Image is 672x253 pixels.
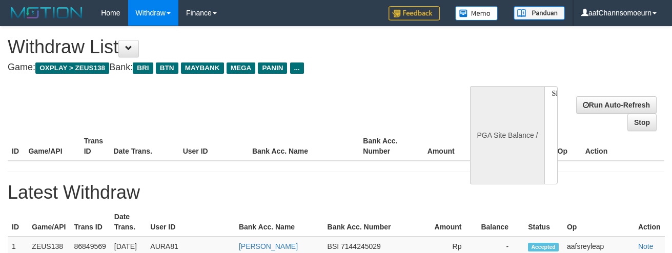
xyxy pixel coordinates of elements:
[477,207,524,237] th: Balance
[8,5,86,20] img: MOTION_logo.png
[415,132,470,161] th: Amount
[514,6,565,20] img: panduan.png
[181,62,224,74] span: MAYBANK
[28,207,70,237] th: Game/API
[359,132,414,161] th: Bank Acc. Number
[323,207,422,237] th: Bank Acc. Number
[421,207,477,237] th: Amount
[133,62,153,74] span: BRI
[455,6,498,20] img: Button%20Memo.svg
[24,132,79,161] th: Game/API
[627,114,657,131] a: Stop
[389,6,440,20] img: Feedback.jpg
[258,62,287,74] span: PANIN
[80,132,110,161] th: Trans ID
[554,132,581,161] th: Op
[528,243,559,251] span: Accepted
[8,37,438,57] h1: Withdraw List
[581,132,664,161] th: Action
[227,62,256,74] span: MEGA
[109,132,178,161] th: Date Trans.
[563,207,634,237] th: Op
[470,86,544,184] div: PGA Site Balance /
[638,242,654,250] a: Note
[179,132,248,161] th: User ID
[8,207,28,237] th: ID
[341,242,381,250] span: 7144245029
[35,62,109,74] span: OXPLAY > ZEUS138
[239,242,298,250] a: [PERSON_NAME]
[8,132,24,161] th: ID
[328,242,339,250] span: BSI
[290,62,304,74] span: ...
[634,207,665,237] th: Action
[576,96,657,114] a: Run Auto-Refresh
[8,62,438,73] h4: Game: Bank:
[524,207,563,237] th: Status
[235,207,323,237] th: Bank Acc. Name
[156,62,178,74] span: BTN
[110,207,147,237] th: Date Trans.
[146,207,235,237] th: User ID
[248,132,359,161] th: Bank Acc. Name
[70,207,110,237] th: Trans ID
[8,182,664,203] h1: Latest Withdraw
